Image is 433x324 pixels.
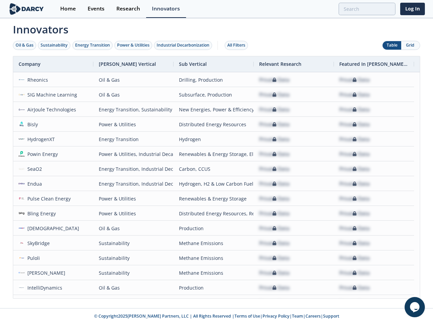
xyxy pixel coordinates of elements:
div: Endua [25,177,42,191]
div: Private Data [339,221,370,236]
img: 1617133434687-Group%202%402x.png [19,151,25,157]
div: Power & Utilities, Industrial Decarbonization [99,147,168,161]
div: Private Data [259,266,290,280]
img: 1656454551448-intellidyn.jpg [19,285,25,291]
div: Power & Utilities [99,295,168,310]
img: 6be74745-e7f4-4809-9227-94d27c50fd57 [19,77,25,83]
div: SIG Machine Learning [25,87,77,102]
div: AirJoule Technologies [25,102,76,117]
img: 01eacff9-2590-424a-bbcc-4c5387c69fda [19,91,25,98]
div: Private Data [339,266,370,280]
div: Methane Emissions [179,236,248,250]
span: Innovators [8,19,425,37]
div: Private Data [259,206,290,221]
div: Private Data [339,102,370,117]
div: Distributed Energy Resources [179,117,248,132]
div: Energy Transition, Industrial Decarbonization [99,162,168,176]
div: Private Data [339,117,370,132]
div: Bling Energy [25,206,56,221]
div: Power & Utilities [99,206,168,221]
div: Private Data [259,251,290,265]
span: Sub Vertical [179,61,207,67]
div: Sustainability [41,42,68,48]
span: Relevant Research [259,61,301,67]
img: 374cc3f8-e316-4d0b-98ba-c6da42083bd5 [19,195,25,201]
div: Subsurface, Production [179,87,248,102]
div: Private Data [259,132,290,146]
div: Private Data [259,177,290,191]
div: Private Data [259,162,290,176]
a: Log In [400,3,425,15]
div: Private Data [339,132,370,146]
span: Featured In [PERSON_NAME] Live [339,61,409,67]
div: Drilling, Production [179,73,248,87]
div: Oil & Gas [16,42,33,48]
span: [PERSON_NAME] Vertical [99,61,156,67]
div: [DEMOGRAPHIC_DATA] [25,221,79,236]
div: Oil & Gas [99,221,168,236]
div: Home [60,6,76,11]
div: HydrogenXT [25,132,55,146]
img: afbd1d62-d648-4161-a523-b7d1f4fa8ef0 [19,121,25,127]
span: Company [19,61,41,67]
div: Innovators [152,6,180,11]
button: Energy Transition [72,41,113,50]
div: Submer [25,295,46,310]
div: Energy Transition, Industrial Decarbonization [99,177,168,191]
p: © Copyright 2025 [PERSON_NAME] Partners, LLC | All Rights Reserved | | | | | [9,313,424,319]
input: Advanced Search [339,3,395,15]
div: Production [179,280,248,295]
button: All Filters [225,41,248,50]
img: b12a5cbc-c4e5-4c0d-9a12-6529d5f58ccf [19,136,25,142]
div: Production [179,221,248,236]
button: Oil & Gas [13,41,36,50]
a: Support [323,313,339,319]
img: e5bee77d-ccbb-4db0-ac8b-b691e7d87c4e [19,166,25,172]
img: 778cf4a7-a5ff-43f9-be77-0f2981bd192a [19,106,25,112]
div: Private Data [339,295,370,310]
div: SeaO2 [25,162,42,176]
div: Power & Utilities [99,117,168,132]
div: Rheonics [25,73,48,87]
img: 2e1f9119-5bf9-45a5-b77a-3ae5b69f3884 [19,255,25,261]
div: Power & Utilities [99,191,168,206]
div: Energy Transition [99,132,168,146]
div: Oil & Gas [99,73,168,87]
button: Power & Utilities [114,41,152,50]
div: Powin Energy [25,147,58,161]
div: SkyBridge [25,236,50,250]
div: Hydrogen [179,132,248,146]
div: Methane Emissions [179,266,248,280]
a: Terms of Use [234,313,260,319]
div: Hydrogen, H2 & Low Carbon Fuels [179,177,248,191]
img: 17237ff5-ec2e-4601-a70e-59100ba29fa9 [19,181,25,187]
div: Private Data [339,147,370,161]
button: Sustainability [38,41,70,50]
div: Power & Utilities [117,42,150,48]
div: Private Data [259,295,290,310]
div: Private Data [259,73,290,87]
div: Renewables & Energy Storage, Electrification & Efficiency [179,147,248,161]
div: Sustainability [99,236,168,250]
div: All Filters [227,42,245,48]
div: Energy Transition, Sustainability [99,102,168,117]
div: IntelliDynamics [25,280,63,295]
div: Private Data [259,236,290,250]
div: Methane Emissions [179,251,248,265]
div: Carbon, CCUS [179,162,248,176]
div: New Energies, Power & Efficiency [179,102,248,117]
div: Bisly [25,117,38,132]
div: Private Data [339,236,370,250]
img: c02d1a0e-7d87-4977-9ee8-54ae14501f67 [19,210,25,216]
div: Private Data [259,87,290,102]
div: Private Data [259,117,290,132]
div: Research [116,6,140,11]
img: c29c0c01-625a-4755-b658-fa74ed2a6ef3 [19,225,25,231]
div: Sustainability [99,266,168,280]
div: Puloli [25,251,40,265]
a: Privacy Policy [263,313,290,319]
div: Private Data [259,221,290,236]
div: Private Data [339,87,370,102]
iframe: chat widget [405,297,426,317]
div: Private Data [259,147,290,161]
